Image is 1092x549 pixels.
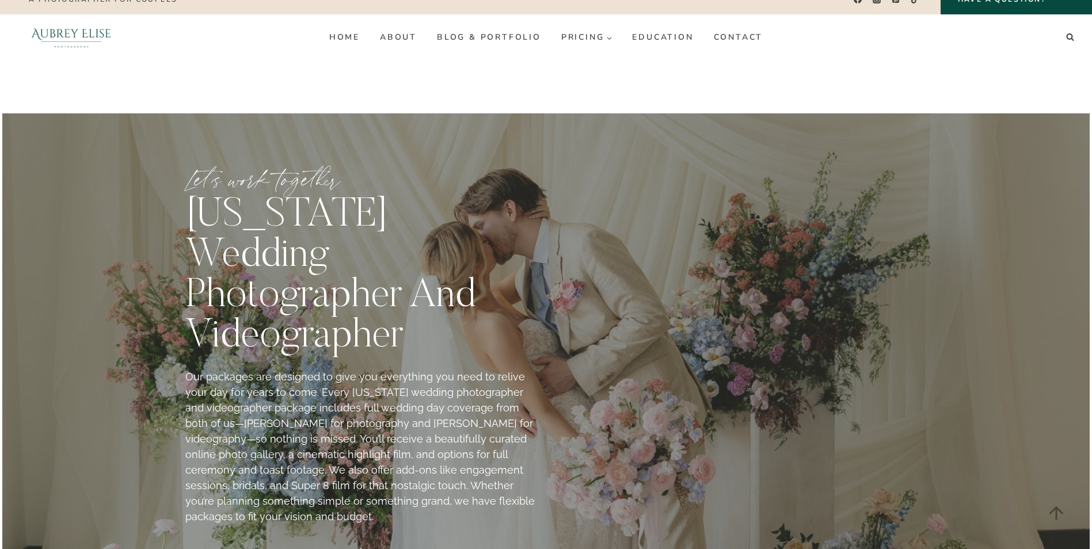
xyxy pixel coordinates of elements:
[319,28,773,47] nav: Primary
[319,28,370,47] a: Home
[703,28,773,47] a: Contact
[551,28,622,47] a: Pricing
[185,167,537,190] p: Let’s work together
[561,33,612,41] span: Pricing
[185,196,537,357] h1: [US_STATE] wedding Photographer and Videographer
[622,28,703,47] a: Education
[1037,494,1075,532] a: Scroll to top
[185,369,537,524] p: Our packages are designed to give you everything you need to relive your day for years to come. E...
[14,14,129,60] img: Aubrey Elise Photography
[370,28,427,47] a: About
[427,28,551,47] a: Blog & Portfolio
[1062,29,1078,45] button: View Search Form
